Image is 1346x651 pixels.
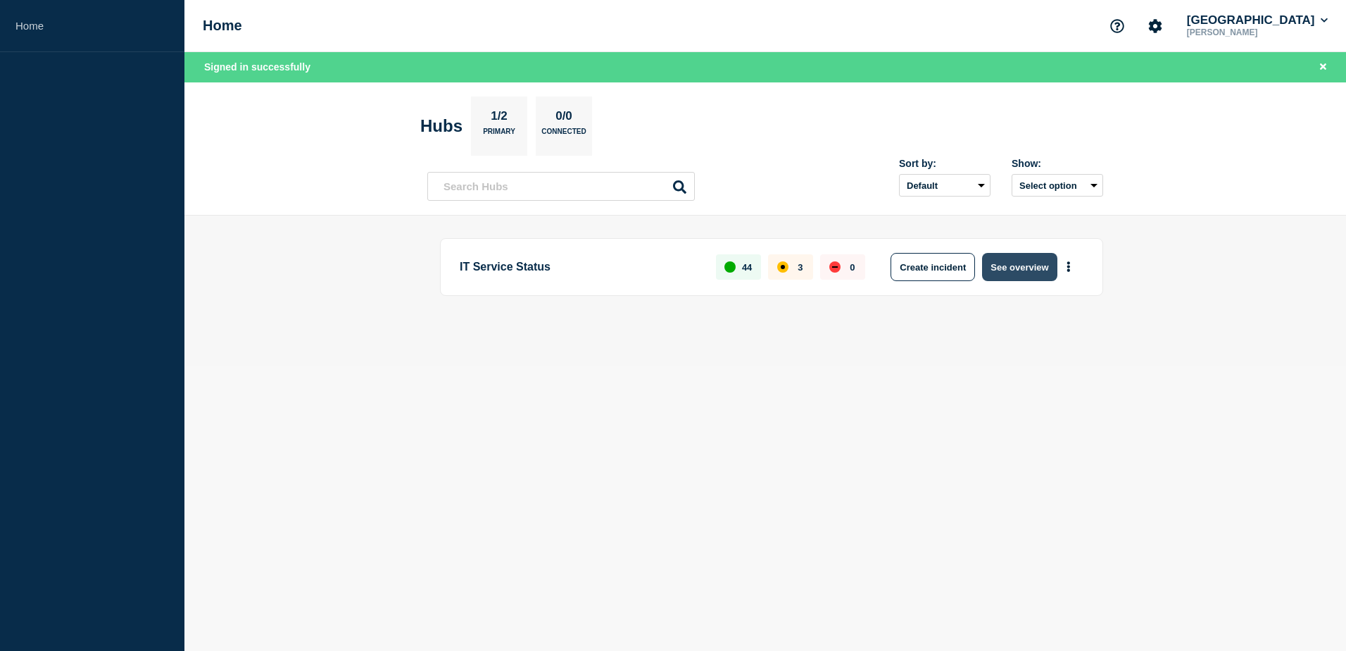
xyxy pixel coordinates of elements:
button: Support [1102,11,1132,41]
p: 1/2 [486,109,513,128]
button: Account settings [1140,11,1170,41]
select: Sort by [899,174,990,197]
p: IT Service Status [460,253,700,281]
div: Show: [1012,158,1103,169]
p: Primary [483,128,515,142]
p: 3 [798,262,803,273]
button: Close banner [1314,59,1332,75]
div: Sort by: [899,158,990,169]
p: [PERSON_NAME] [1184,27,1331,37]
button: Select option [1012,174,1103,197]
div: down [829,261,841,273]
button: [GEOGRAPHIC_DATA] [1184,13,1331,27]
button: Create incident [891,253,975,281]
input: Search Hubs [427,172,695,201]
h2: Hubs [420,116,463,136]
p: Connected [541,128,586,142]
div: affected [777,261,788,273]
p: 0 [850,262,855,273]
p: 44 [742,262,752,273]
button: See overview [982,253,1057,281]
h1: Home [203,18,242,34]
p: 0/0 [551,109,578,128]
span: Signed in successfully [204,61,310,73]
button: More actions [1059,254,1078,280]
div: up [724,261,736,273]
